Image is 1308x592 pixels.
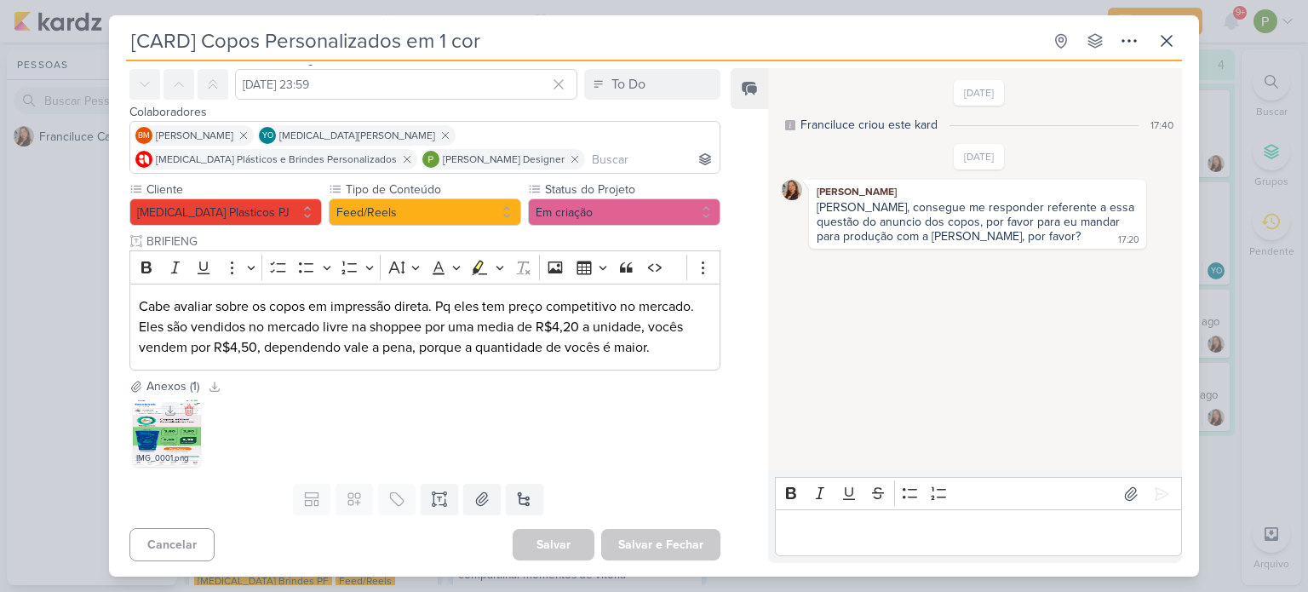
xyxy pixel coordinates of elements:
[775,509,1182,556] div: Editor editing area: main
[588,149,716,170] input: Buscar
[133,399,201,467] img: MPqz3L4oCirXAFaPjxYAlgbP1De7z9j2AxJBT996.png
[1150,118,1173,133] div: 17:40
[129,250,720,284] div: Editor toolbar
[135,151,152,168] img: Allegra Plásticos e Brindes Personalizados
[812,183,1143,200] div: [PERSON_NAME]
[138,132,150,141] p: BM
[422,151,439,168] img: Paloma Paixão Designer
[135,127,152,144] div: Beth Monteiro
[235,69,577,100] input: Select a date
[279,128,435,143] span: [MEDICAL_DATA][PERSON_NAME]
[775,477,1182,510] div: Editor toolbar
[156,152,397,167] span: [MEDICAL_DATA] Plásticos e Brindes Personalizados
[611,74,645,95] div: To Do
[262,132,273,141] p: YO
[1118,233,1139,247] div: 17:20
[139,296,711,358] p: Cabe avaliar sobre os copos em impressão direta. Pq eles tem preço competitivo no mercado. Eles s...
[145,181,322,198] label: Cliente
[329,198,521,226] button: Feed/Reels
[782,180,802,200] img: Franciluce Carvalho
[584,69,720,100] button: To Do
[156,128,233,143] span: [PERSON_NAME]
[126,26,1042,56] input: Kard Sem Título
[443,152,565,167] span: [PERSON_NAME] Designer
[817,200,1138,244] div: [PERSON_NAME], consegue me responder referente a essa questão do anuncio dos copos, por favor par...
[800,116,938,134] div: Franciluce criou este kard
[143,233,720,250] input: Texto sem título
[129,284,720,371] div: Editor editing area: main
[129,103,720,121] div: Colaboradores
[129,528,215,561] button: Cancelar
[543,181,720,198] label: Status do Projeto
[259,127,276,144] div: Yasmin Oliveira
[146,377,199,395] div: Anexos (1)
[133,450,201,467] div: IMG_0001.png
[528,198,720,226] button: Em criação
[129,198,322,226] button: [MEDICAL_DATA] Plasticos PJ
[344,181,521,198] label: Tipo de Conteúdo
